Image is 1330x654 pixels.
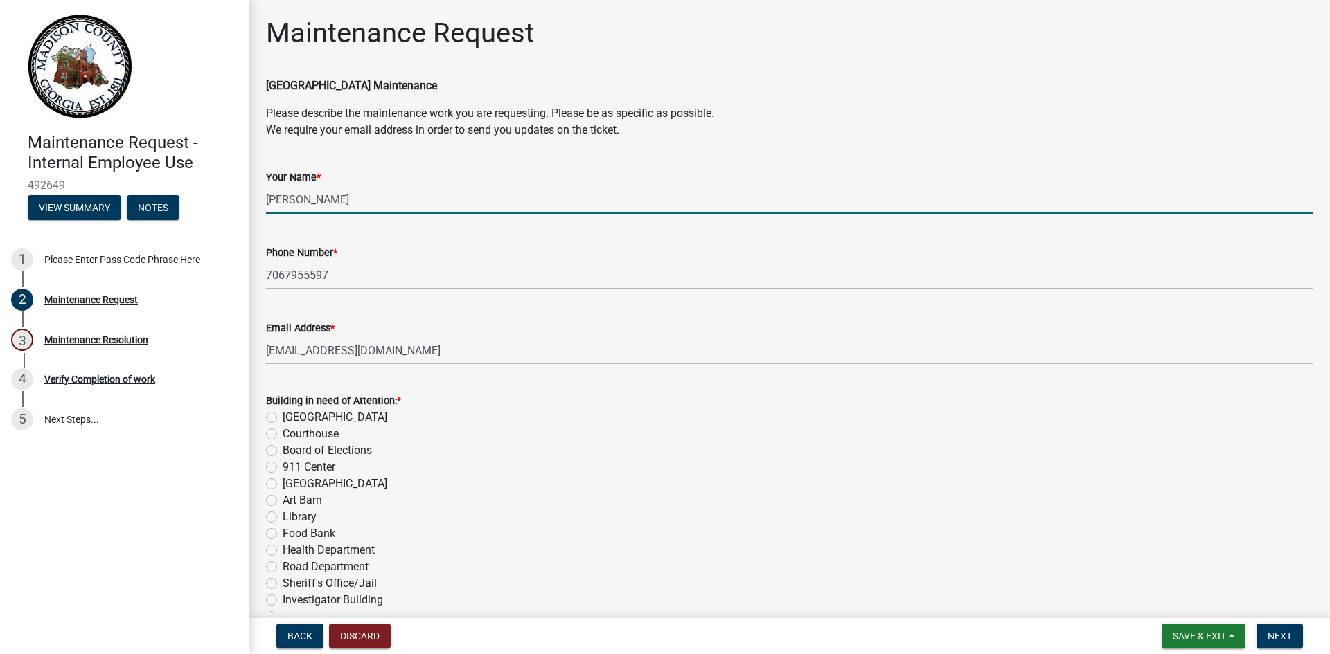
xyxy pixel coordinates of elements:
span: Next [1268,630,1292,642]
button: Discard [329,624,391,648]
label: Food Bank [283,525,335,542]
div: 4 [11,368,33,390]
h4: Maintenance Request - Internal Employee Use [28,133,238,173]
label: 911 Center [283,459,335,475]
button: Notes [127,195,179,220]
label: Courthouse [283,426,339,442]
button: Save & Exit [1162,624,1245,648]
label: [GEOGRAPHIC_DATA] [283,409,387,426]
label: [GEOGRAPHIC_DATA] [283,475,387,492]
div: 1 [11,248,33,271]
label: Road Department [283,558,369,575]
wm-modal-confirm: Notes [127,203,179,214]
label: Email Address [266,324,335,334]
label: Your Name [266,173,321,183]
label: Art Barn [283,492,322,509]
span: 492649 [28,179,222,192]
button: View Summary [28,195,121,220]
button: Next [1257,624,1303,648]
div: 3 [11,329,33,351]
label: Sheriff's Office/Jail [283,575,377,592]
label: Building in need of Attention: [266,397,401,406]
div: 2 [11,289,33,311]
label: Health Department [283,542,375,558]
label: Investigator Building [283,592,383,608]
label: Board of Elections [283,442,372,459]
button: Back [276,624,323,648]
strong: [GEOGRAPHIC_DATA] Maintenance [266,79,437,92]
div: Verify Completion of work [44,374,155,384]
div: 5 [11,408,33,430]
div: Maintenance Request [44,295,138,305]
label: Library [283,509,317,525]
h1: Maintenance Request [266,17,534,50]
label: Phone Number [266,248,337,258]
img: Madison County, Georgia [28,15,132,118]
div: Please Enter Pass Code Phrase Here [44,255,200,264]
span: Back [287,630,312,642]
div: Maintenance Resolution [44,335,148,345]
label: District Attorney's Office [283,608,399,625]
span: Save & Exit [1173,630,1226,642]
wm-modal-confirm: Summary [28,203,121,214]
p: Please describe the maintenance work you are requesting. Please be as specific as possible. We re... [266,105,1313,138]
